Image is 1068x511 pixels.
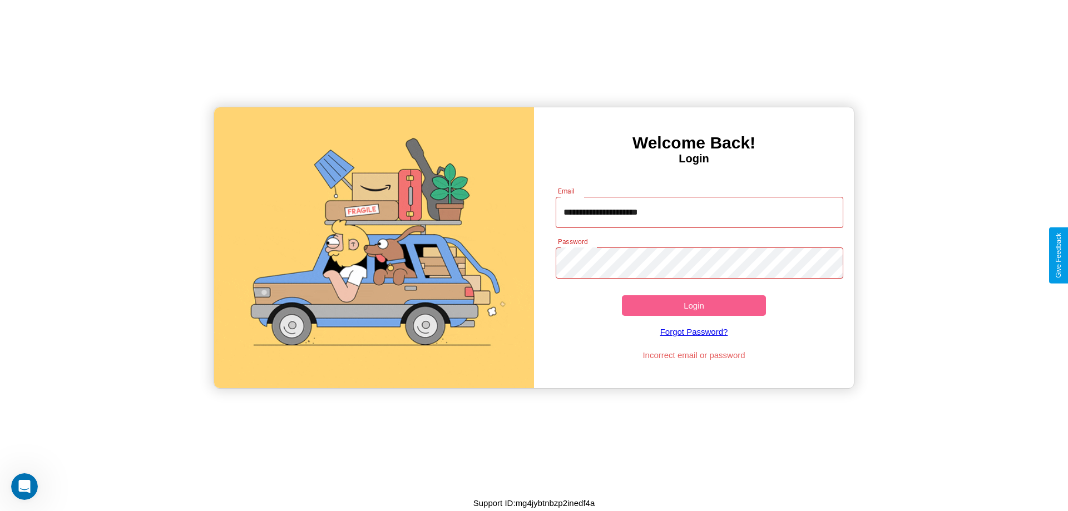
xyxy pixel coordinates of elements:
[550,348,838,363] p: Incorrect email or password
[1055,233,1062,278] div: Give Feedback
[558,186,575,196] label: Email
[550,316,838,348] a: Forgot Password?
[558,237,587,246] label: Password
[534,152,854,165] h4: Login
[11,473,38,500] iframe: Intercom live chat
[622,295,766,316] button: Login
[473,495,595,510] p: Support ID: mg4jybtnbzp2inedf4a
[534,133,854,152] h3: Welcome Back!
[214,107,534,388] img: gif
